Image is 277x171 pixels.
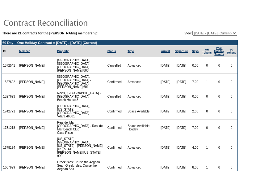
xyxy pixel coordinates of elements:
td: 0.00 [190,90,201,103]
td: Space Available [126,103,157,120]
td: Confirmed [106,136,127,159]
a: Member [19,50,30,53]
td: [PERSON_NAME] [18,57,46,74]
td: [DATE] [157,57,173,74]
td: [PERSON_NAME] [18,90,46,103]
td: [DATE] [173,120,190,136]
td: 0 [225,90,237,103]
a: ARTokens [202,48,212,54]
td: 0 [201,57,213,74]
a: Peak HolidayTokens [214,46,225,56]
td: [GEOGRAPHIC_DATA], [GEOGRAPHIC_DATA] - [GEOGRAPHIC_DATA] [PERSON_NAME] 601 [56,74,106,90]
td: 0 [225,136,237,159]
td: Advanced [126,136,157,159]
img: pgTtlContractReconciliation.gif [3,16,127,28]
td: 0 [201,120,213,136]
td: 0 [213,74,226,90]
td: 0 [213,90,226,103]
td: Cancelled [106,90,127,103]
td: 1572541 [2,57,18,74]
td: Space Available Holiday [126,120,157,136]
td: Id [2,45,18,57]
td: [PERSON_NAME] [18,74,46,90]
td: 0 [201,103,213,120]
td: 0.00 [190,57,201,74]
td: [PERSON_NAME] [18,103,46,120]
td: Advanced [126,74,157,90]
td: 0 [225,103,237,120]
a: Departure [175,50,188,53]
td: 2.00 [190,103,201,120]
td: [GEOGRAPHIC_DATA], [GEOGRAPHIC_DATA] - [GEOGRAPHIC_DATA] [PERSON_NAME] 803 [56,57,106,74]
td: [PERSON_NAME] [18,120,46,136]
a: Days [192,50,199,53]
td: 1731218 [2,120,18,136]
td: View: [154,31,237,36]
a: Type [128,50,134,53]
td: 1 [201,74,213,90]
td: 1678194 [2,136,18,159]
td: [DATE] [157,120,173,136]
td: [PERSON_NAME] [18,136,46,159]
td: 0 [213,57,226,74]
td: Confirmed [106,74,127,90]
a: Property [57,50,69,53]
td: 7.00 [190,74,201,90]
td: [US_STATE][GEOGRAPHIC_DATA], [US_STATE] - [PERSON_NAME] [US_STATE] [PERSON_NAME] [US_STATE] 900 [56,136,106,159]
td: Nevis, [GEOGRAPHIC_DATA] - [GEOGRAPHIC_DATA] Beach House 3 [56,90,106,103]
td: 1527692 [2,74,18,90]
td: 0 [225,57,237,74]
td: 60 Day – One Holiday Contract :: [DATE] - [DATE] (Current) [2,40,237,45]
a: Status [107,50,116,53]
td: 0 [201,90,213,103]
td: Confirmed [106,120,127,136]
td: 4.00 [190,136,201,159]
td: Real del Mar, [GEOGRAPHIC_DATA] - Real del Mar Beach Club Casa Risco [56,120,106,136]
b: There are 21 contracts for the [PERSON_NAME] membership: [2,31,99,35]
td: [DATE] [157,136,173,159]
td: Cancelled [106,57,127,74]
td: 7.00 [190,120,201,136]
td: [DATE] [157,90,173,103]
td: 0 [225,74,237,90]
td: Confirmed [106,103,127,120]
td: 1527693 [2,90,18,103]
a: Arrival [161,50,170,53]
td: 0 [213,120,226,136]
a: SGTokens [227,48,236,54]
td: [DATE] [173,74,190,90]
td: 1 [201,136,213,159]
td: 0 [213,136,226,159]
td: Advanced [126,57,157,74]
td: [DATE] [157,103,173,120]
td: [DATE] [157,74,173,90]
td: Advanced [126,90,157,103]
td: [DATE] [173,57,190,74]
td: [DATE] [173,90,190,103]
td: 0 [225,120,237,136]
td: 0 [213,103,226,120]
td: [DATE] [173,103,190,120]
td: [DATE] [173,136,190,159]
td: [GEOGRAPHIC_DATA], [US_STATE] - [GEOGRAPHIC_DATA] Vdara 46001 [56,103,106,120]
td: 1742771 [2,103,18,120]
